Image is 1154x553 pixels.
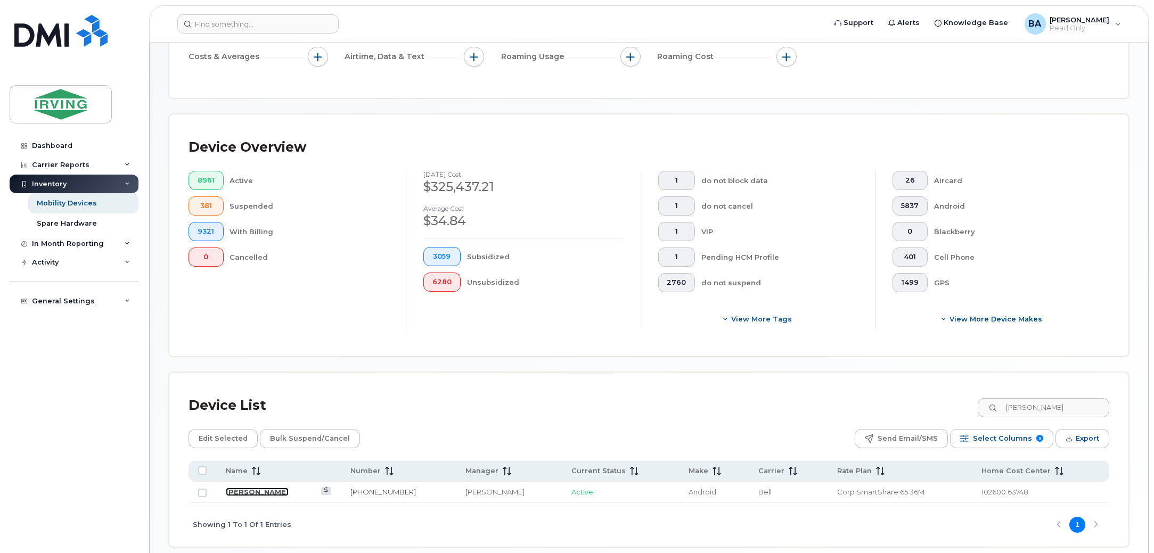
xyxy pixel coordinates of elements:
[1017,13,1128,35] div: Bonas, Amanda
[226,488,289,496] a: [PERSON_NAME]
[837,488,924,496] span: Corp SmartShare 65 36M
[893,196,928,216] button: 5837
[432,278,452,286] span: 6280
[658,222,695,241] button: 1
[893,247,928,267] button: 401
[701,273,858,292] div: do not suspend
[465,466,498,476] span: Manager
[902,278,919,287] span: 1499
[189,222,224,241] button: 9321
[189,134,306,161] div: Device Overview
[350,488,416,496] a: [PHONE_NUMBER]
[226,466,248,476] span: Name
[230,222,389,241] div: With Billing
[689,488,716,496] span: Android
[658,247,695,267] button: 1
[934,171,1092,190] div: Aircard
[878,431,938,447] span: Send Email/SMS
[701,222,858,241] div: VIP
[571,488,593,496] span: Active
[423,212,623,230] div: $34.84
[465,487,552,497] div: [PERSON_NAME]
[667,278,686,287] span: 2760
[928,12,1016,34] a: Knowledge Base
[978,398,1109,417] input: Search Device List ...
[667,253,686,261] span: 1
[950,429,1053,448] button: Select Columns 9
[230,171,389,190] div: Active
[198,176,215,185] span: 8961
[321,487,331,495] a: View Last Bill
[981,488,1028,496] span: 102600.63748
[177,14,339,34] input: Find something...
[950,314,1042,324] span: View More Device Makes
[667,202,686,210] span: 1
[571,466,626,476] span: Current Status
[893,273,928,292] button: 1499
[902,227,919,236] span: 0
[855,429,948,448] button: Send Email/SMS
[934,222,1092,241] div: Blackberry
[701,196,858,216] div: do not cancel
[902,253,919,261] span: 401
[934,247,1092,267] div: Cell Phone
[423,247,461,266] button: 3059
[189,429,258,448] button: Edit Selected
[658,196,695,216] button: 1
[189,247,224,267] button: 0
[934,273,1092,292] div: GPS
[501,51,568,62] span: Roaming Usage
[667,227,686,236] span: 1
[189,171,224,190] button: 8961
[973,431,1032,447] span: Select Columns
[198,227,215,236] span: 9321
[898,18,920,28] span: Alerts
[893,222,928,241] button: 0
[1036,435,1043,442] span: 9
[198,253,215,261] span: 0
[270,431,350,447] span: Bulk Suspend/Cancel
[658,273,695,292] button: 2760
[350,466,381,476] span: Number
[1055,429,1109,448] button: Export
[667,176,686,185] span: 1
[1076,431,1099,447] span: Export
[260,429,360,448] button: Bulk Suspend/Cancel
[893,309,1092,328] button: View More Device Makes
[731,314,792,324] span: View more tags
[189,196,224,216] button: 381
[844,18,874,28] span: Support
[1029,18,1042,30] span: BA
[467,273,624,292] div: Unsubsidized
[701,171,858,190] div: do not block data
[1050,15,1110,24] span: [PERSON_NAME]
[893,171,928,190] button: 26
[467,247,624,266] div: Subsidized
[758,488,772,496] span: Bell
[423,273,461,292] button: 6280
[758,466,784,476] span: Carrier
[193,517,291,533] span: Showing 1 To 1 Of 1 Entries
[658,309,858,328] button: View more tags
[189,51,263,62] span: Costs & Averages
[837,466,872,476] span: Rate Plan
[432,252,452,261] span: 3059
[423,171,623,178] h4: [DATE] cost
[689,466,708,476] span: Make
[902,202,919,210] span: 5837
[1069,517,1085,533] button: Page 1
[199,431,248,447] span: Edit Selected
[658,51,717,62] span: Roaming Cost
[1050,24,1110,32] span: Read Only
[423,178,623,196] div: $325,437.21
[423,205,623,212] h4: Average cost
[701,247,858,267] div: Pending HCM Profile
[230,196,389,216] div: Suspended
[198,202,215,210] span: 381
[828,12,881,34] a: Support
[981,466,1051,476] span: Home Cost Center
[881,12,928,34] a: Alerts
[230,247,389,267] div: Cancelled
[902,176,919,185] span: 26
[189,392,266,419] div: Device List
